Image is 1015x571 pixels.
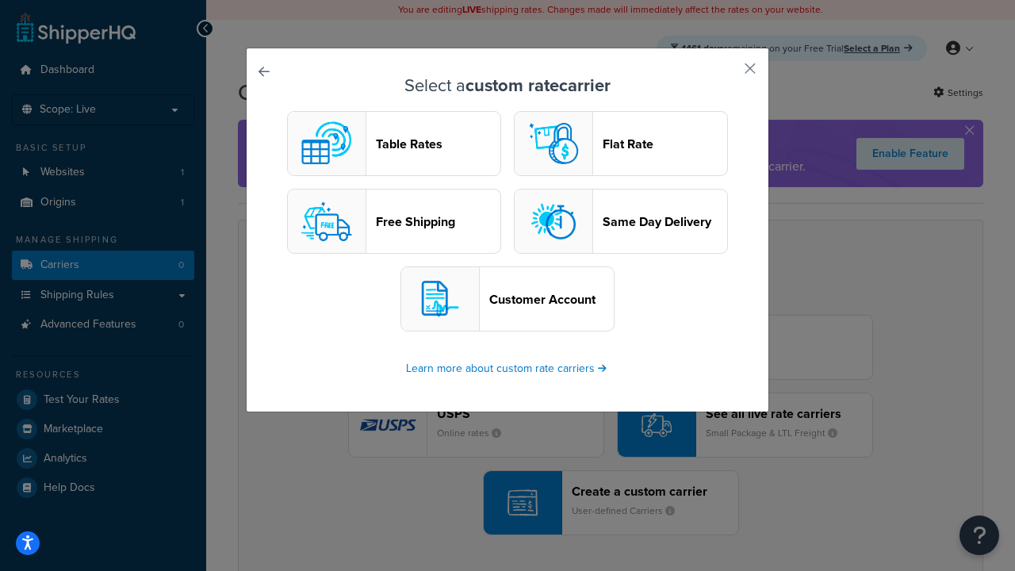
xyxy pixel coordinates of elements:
header: Same Day Delivery [603,214,727,229]
img: flat logo [522,112,585,175]
header: Free Shipping [376,214,500,229]
button: free logoFree Shipping [287,189,501,254]
header: Table Rates [376,136,500,151]
button: customerAccount logoCustomer Account [400,266,615,331]
header: Customer Account [489,292,614,307]
a: Learn more about custom rate carriers [406,360,609,377]
img: customerAccount logo [408,267,472,331]
h3: Select a [286,76,729,95]
img: free logo [295,190,358,253]
img: sameday logo [522,190,585,253]
strong: custom rate carrier [465,72,611,98]
button: custom logoTable Rates [287,111,501,176]
button: flat logoFlat Rate [514,111,728,176]
button: sameday logoSame Day Delivery [514,189,728,254]
img: custom logo [295,112,358,175]
header: Flat Rate [603,136,727,151]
